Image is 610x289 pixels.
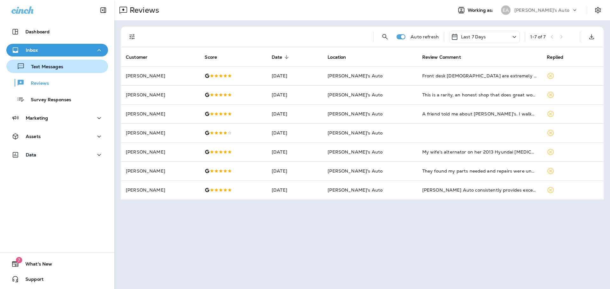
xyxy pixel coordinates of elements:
[6,93,108,106] button: Survey Responses
[126,130,194,135] p: [PERSON_NAME]
[514,8,569,13] p: [PERSON_NAME]'s Auto
[422,73,537,79] div: Front desk ladies are extremely helpful and friendly I went for the tire patch mechanic did it ve...
[267,142,322,161] td: [DATE]
[6,44,108,56] button: Inbox
[126,30,139,43] button: Filters
[422,111,537,117] div: A friend told me about Evan's. I walked in and it was easy from the beginning. Everything was exp...
[94,4,112,16] button: Collapse Sidebar
[6,148,108,161] button: Data
[126,111,194,116] p: [PERSON_NAME]
[267,85,322,104] td: [DATE]
[26,48,38,53] p: Inbox
[26,115,48,121] p: Marketing
[267,66,322,85] td: [DATE]
[24,81,49,87] p: Reviews
[422,149,537,155] div: My wife’s alternator on her 2013 Hyundai Sonata went out. Called Evan’s shop and they said to bri...
[328,187,383,193] span: [PERSON_NAME]'s Auto
[126,187,194,193] p: [PERSON_NAME]
[126,149,194,154] p: [PERSON_NAME]
[422,55,461,60] span: Review Comment
[6,112,108,124] button: Marketing
[267,104,322,123] td: [DATE]
[585,30,598,43] button: Export as CSV
[25,64,63,70] p: Text Messages
[461,34,486,39] p: Last 7 Days
[422,187,537,193] div: Evans Auto consistently provides excellent service and quality. Had new tires installed today on ...
[6,76,108,89] button: Reviews
[205,54,225,60] span: Score
[126,92,194,97] p: [PERSON_NAME]
[19,277,44,284] span: Support
[547,54,572,60] span: Replied
[6,60,108,73] button: Text Messages
[126,54,156,60] span: Customer
[328,168,383,174] span: [PERSON_NAME]'s Auto
[19,261,52,269] span: What's New
[6,130,108,143] button: Assets
[501,5,511,15] div: EA
[592,4,604,16] button: Settings
[127,5,159,15] p: Reviews
[410,34,439,39] p: Auto refresh
[6,273,108,286] button: Support
[267,161,322,181] td: [DATE]
[24,97,71,103] p: Survey Responses
[272,55,282,60] span: Date
[547,55,563,60] span: Replied
[422,168,537,174] div: They found my parts needed and repairs were under a Warranty recall , on a 10 year old car . She ...
[328,111,383,117] span: [PERSON_NAME]'s Auto
[26,152,37,157] p: Data
[328,130,383,136] span: [PERSON_NAME]'s Auto
[6,258,108,270] button: 7What's New
[422,92,537,98] div: This is a rarity, an honest shop that does great work. I recommend Evans Auto for all your vehicl...
[6,25,108,38] button: Dashboard
[126,73,194,78] p: [PERSON_NAME]
[328,92,383,98] span: [PERSON_NAME]'s Auto
[328,54,354,60] span: Location
[422,54,469,60] span: Review Comment
[126,168,194,174] p: [PERSON_NAME]
[25,29,50,34] p: Dashboard
[205,55,217,60] span: Score
[16,257,22,263] span: 7
[272,54,291,60] span: Date
[328,73,383,79] span: [PERSON_NAME]'s Auto
[530,34,546,39] div: 1 - 7 of 7
[328,55,346,60] span: Location
[379,30,391,43] button: Search Reviews
[26,134,41,139] p: Assets
[468,8,495,13] span: Working as:
[267,181,322,200] td: [DATE]
[328,149,383,155] span: [PERSON_NAME]'s Auto
[267,123,322,142] td: [DATE]
[126,55,147,60] span: Customer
